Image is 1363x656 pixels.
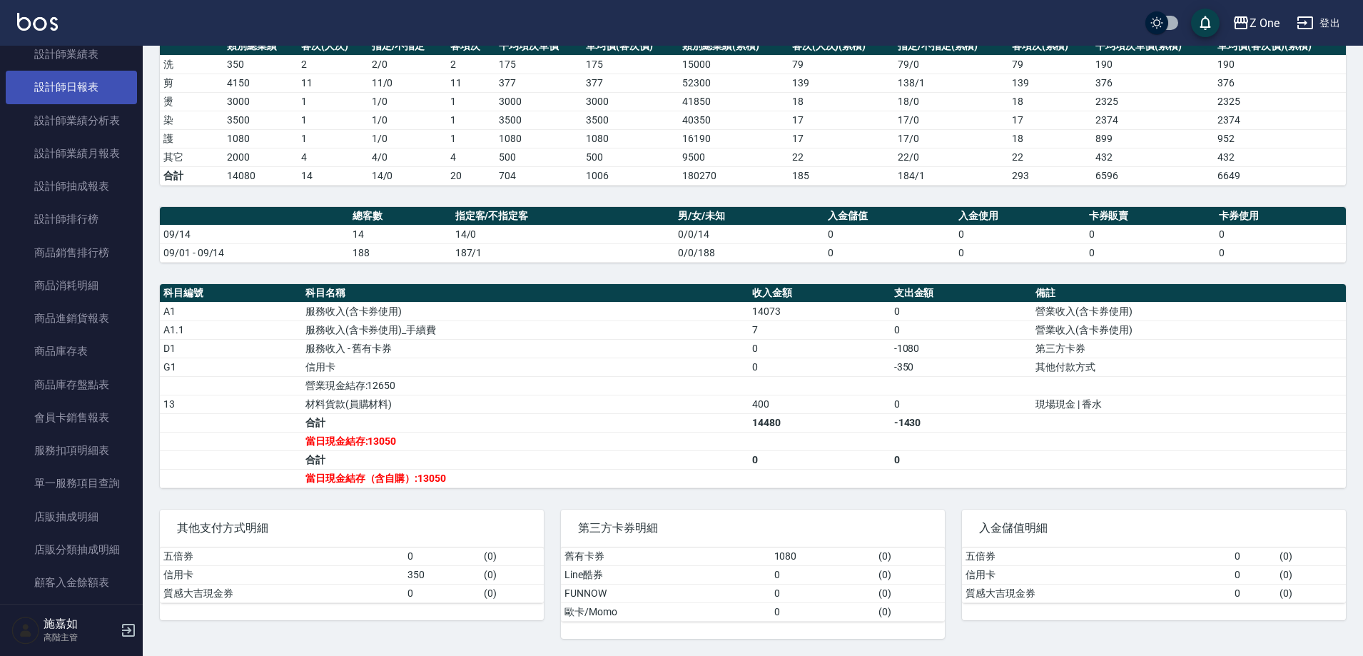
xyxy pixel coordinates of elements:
[160,358,302,376] td: G1
[1215,207,1346,226] th: 卡券使用
[789,148,894,166] td: 22
[962,565,1231,584] td: 信用卡
[160,207,1346,263] table: a dense table
[979,521,1329,535] span: 入金儲值明細
[891,284,1033,303] th: 支出金額
[1092,166,1215,185] td: 6596
[223,148,298,166] td: 2000
[891,302,1033,321] td: 0
[298,55,368,74] td: 2
[368,148,447,166] td: 4 / 0
[955,207,1085,226] th: 入金使用
[452,225,675,243] td: 14/0
[875,565,945,584] td: ( 0 )
[6,368,137,401] a: 商品庫存盤點表
[6,137,137,170] a: 設計師業績月報表
[891,450,1033,469] td: 0
[6,236,137,269] a: 商品銷售排行榜
[894,111,1008,129] td: 17 / 0
[1191,9,1220,37] button: save
[749,302,891,321] td: 14073
[368,92,447,111] td: 1 / 0
[1008,74,1092,92] td: 139
[1214,166,1346,185] td: 6649
[349,225,452,243] td: 14
[302,284,749,303] th: 科目名稱
[1008,148,1092,166] td: 22
[6,467,137,500] a: 單一服務項目查詢
[679,37,788,56] th: 類別總業績(累積)
[447,37,495,56] th: 客項次
[302,395,749,413] td: 材料貨款(員購材料)
[894,37,1008,56] th: 指定/不指定(累積)
[160,37,1346,186] table: a dense table
[404,547,481,566] td: 0
[1008,129,1092,148] td: 18
[160,129,223,148] td: 護
[223,111,298,129] td: 3500
[955,243,1085,262] td: 0
[160,547,544,603] table: a dense table
[6,170,137,203] a: 設計師抽成報表
[891,358,1033,376] td: -350
[1032,339,1346,358] td: 第三方卡券
[674,225,824,243] td: 0/0/14
[891,321,1033,339] td: 0
[679,129,788,148] td: 16190
[6,401,137,434] a: 會員卡銷售報表
[447,92,495,111] td: 1
[679,166,788,185] td: 180270
[1276,584,1346,602] td: ( 0 )
[1008,37,1092,56] th: 客項次(累積)
[789,129,894,148] td: 17
[298,92,368,111] td: 1
[480,547,544,566] td: ( 0 )
[771,602,876,621] td: 0
[789,92,894,111] td: 18
[160,565,404,584] td: 信用卡
[298,111,368,129] td: 1
[578,521,928,535] span: 第三方卡券明細
[404,584,481,602] td: 0
[302,469,749,488] td: 當日現金結存（含自購）:13050
[223,92,298,111] td: 3000
[561,584,771,602] td: FUNNOW
[582,111,679,129] td: 3500
[368,74,447,92] td: 11 / 0
[771,584,876,602] td: 0
[1231,565,1276,584] td: 0
[6,599,137,632] a: 顧客卡券餘額表
[1008,92,1092,111] td: 18
[1085,225,1216,243] td: 0
[6,533,137,566] a: 店販分類抽成明細
[302,450,749,469] td: 合計
[452,243,675,262] td: 187/1
[160,74,223,92] td: 剪
[160,547,404,566] td: 五倍券
[223,74,298,92] td: 4150
[495,92,582,111] td: 3000
[160,92,223,111] td: 燙
[6,38,137,71] a: 設計師業績表
[824,225,955,243] td: 0
[495,148,582,166] td: 500
[160,584,404,602] td: 質感大吉現金券
[749,395,891,413] td: 400
[160,148,223,166] td: 其它
[789,166,894,185] td: 185
[6,203,137,236] a: 設計師排行榜
[1231,584,1276,602] td: 0
[1092,148,1215,166] td: 432
[1215,243,1346,262] td: 0
[447,111,495,129] td: 1
[962,584,1231,602] td: 質感大吉現金券
[447,129,495,148] td: 1
[1214,111,1346,129] td: 2374
[1214,37,1346,56] th: 單均價(客次價)(累積)
[1214,55,1346,74] td: 190
[1008,111,1092,129] td: 17
[495,37,582,56] th: 平均項次單價
[891,413,1033,432] td: -1430
[368,55,447,74] td: 2 / 0
[962,547,1346,603] table: a dense table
